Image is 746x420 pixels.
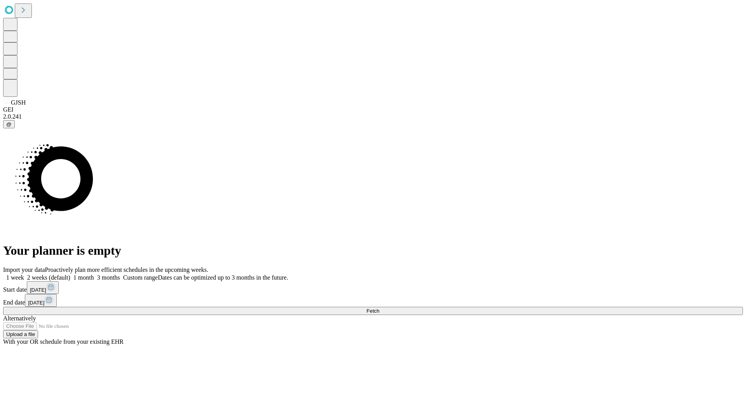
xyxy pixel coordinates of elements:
span: @ [6,121,12,127]
span: Dates can be optimized up to 3 months in the future. [158,274,288,281]
span: [DATE] [28,300,44,306]
span: Alternatively [3,315,36,322]
button: Fetch [3,307,743,315]
span: Import your data [3,266,45,273]
button: [DATE] [25,294,57,307]
span: [DATE] [30,287,46,293]
span: 1 week [6,274,24,281]
button: Upload a file [3,330,38,338]
button: @ [3,120,15,128]
button: [DATE] [27,281,59,294]
span: 1 month [73,274,94,281]
h1: Your planner is empty [3,243,743,258]
div: 2.0.241 [3,113,743,120]
span: Custom range [123,274,158,281]
div: End date [3,294,743,307]
span: Fetch [366,308,379,314]
span: 3 months [97,274,120,281]
span: Proactively plan more efficient schedules in the upcoming weeks. [45,266,208,273]
span: 2 weeks (default) [27,274,70,281]
span: GJSH [11,99,26,106]
span: With your OR schedule from your existing EHR [3,338,124,345]
div: Start date [3,281,743,294]
div: GEI [3,106,743,113]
